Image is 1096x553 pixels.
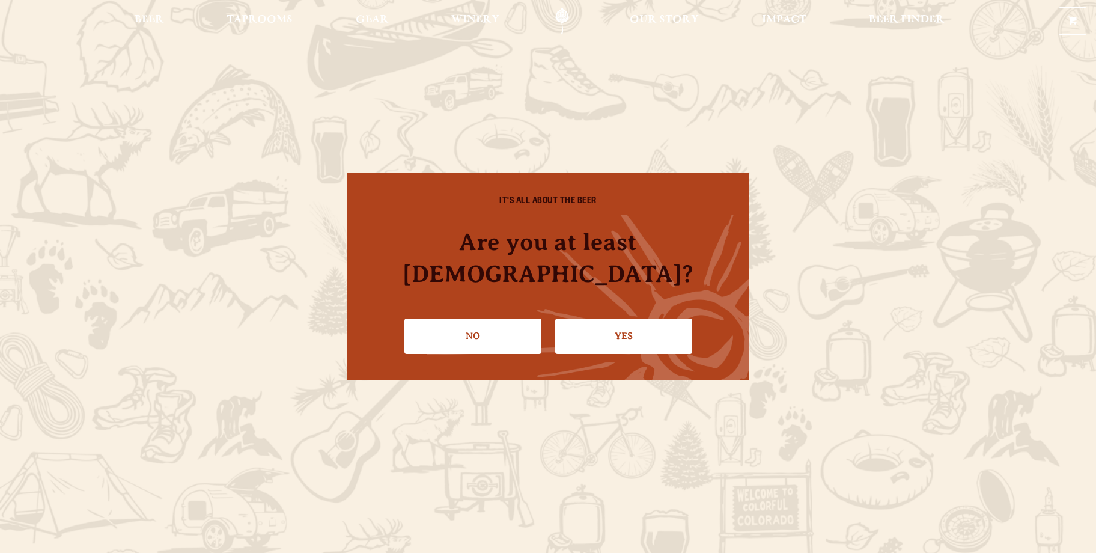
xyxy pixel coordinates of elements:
span: Our Story [630,15,699,25]
a: Confirm I'm 21 or older [555,319,692,353]
a: No [404,319,541,353]
span: Taprooms [227,15,293,25]
h4: Are you at least [DEMOGRAPHIC_DATA]? [371,226,725,290]
a: Beer [127,8,172,35]
h6: IT'S ALL ABOUT THE BEER [371,197,725,208]
a: Odell Home [540,8,585,35]
a: Gear [348,8,397,35]
a: Winery [443,8,507,35]
span: Winery [451,15,499,25]
a: Our Story [622,8,707,35]
span: Impact [762,15,806,25]
span: Beer Finder [869,15,945,25]
a: Impact [754,8,814,35]
a: Taprooms [219,8,300,35]
a: Beer Finder [861,8,952,35]
span: Beer [135,15,164,25]
span: Gear [356,15,389,25]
